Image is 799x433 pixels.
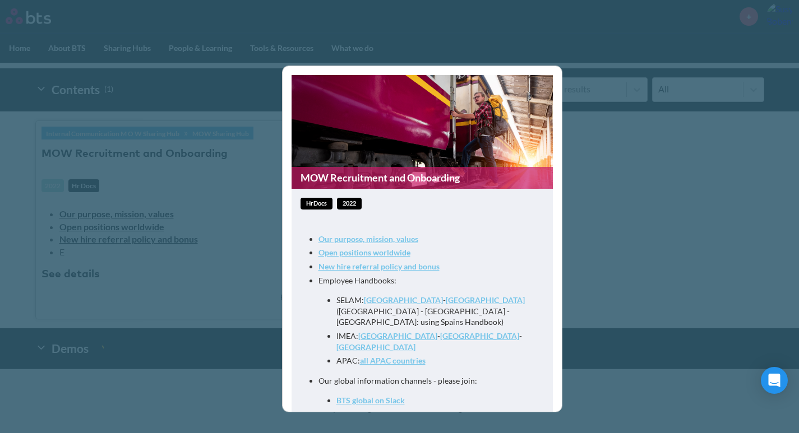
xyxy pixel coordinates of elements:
a: [GEOGRAPHIC_DATA] [358,331,437,341]
a: MOW Recruitment and Onboarding [292,167,553,189]
li: APAC: [336,355,526,366]
a: [GEOGRAPHIC_DATA] [446,295,525,305]
div: Open Intercom Messenger [761,367,788,394]
a: [GEOGRAPHIC_DATA] [364,295,443,305]
a: [GEOGRAPHIC_DATA] [336,342,415,352]
li: Employee Handbooks: [318,275,535,366]
li: IMEA: - - [336,330,526,352]
li: SELAM: - ([GEOGRAPHIC_DATA] - [GEOGRAPHIC_DATA] - [GEOGRAPHIC_DATA]: using Spains Handbook) [336,295,526,328]
a: [GEOGRAPHIC_DATA] [440,331,519,341]
span: hrDocs [301,198,332,209]
li: Our global information channels - please join: [318,375,535,420]
a: Open positions worldwide [318,248,410,257]
li: on Slack [336,409,526,420]
a: all APAC countries [360,356,426,365]
span: 2022 [337,198,362,209]
a: BTS MOW `Ask Philios´ [336,409,419,419]
a: New hire referral policy and bonus [318,262,440,271]
a: Our purpose, mission, values [318,234,418,244]
a: BTS global on Slack [336,395,405,405]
